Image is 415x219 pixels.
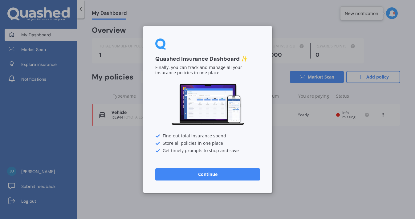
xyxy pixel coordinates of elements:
div: Store all policies in one place [155,141,260,146]
img: Dashboard [171,83,245,126]
h3: Quashed Insurance Dashboard ✨ [155,55,260,63]
p: Finally, you can track and manage all your insurance policies in one place! [155,65,260,76]
button: Continue [155,168,260,180]
div: Get timely prompts to shop and save [155,148,260,153]
div: Find out total insurance spend [155,134,260,139]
